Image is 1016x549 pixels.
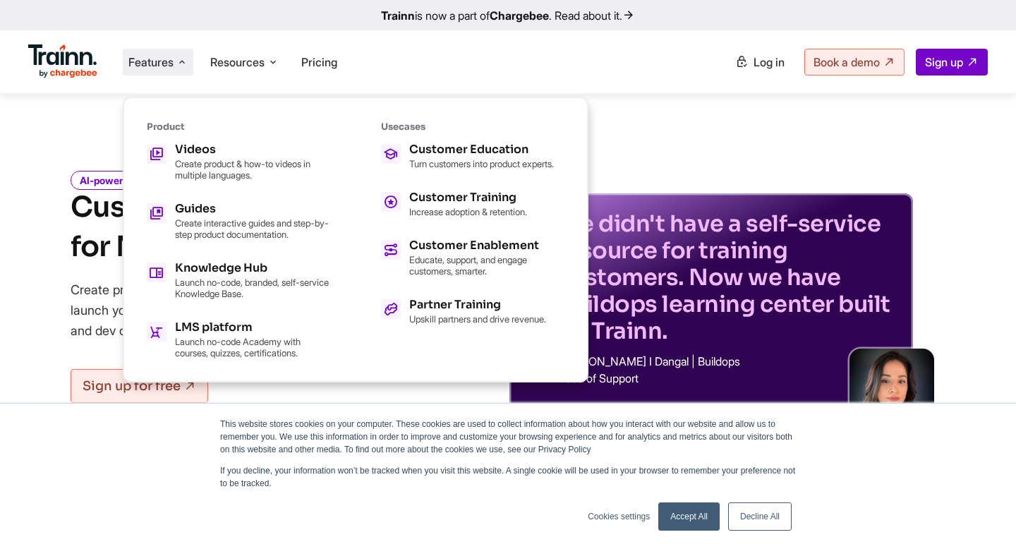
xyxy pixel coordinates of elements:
[409,254,564,277] p: Educate, support, and engage customers, smarter.
[409,158,554,169] p: Turn customers into product experts.
[490,8,549,23] b: Chargebee
[381,299,564,325] a: Partner Training Upskill partners and drive revenue.
[409,313,546,325] p: Upskill partners and drive revenue.
[71,279,445,341] p: Create product videos and step-by-step documentation, and launch your Knowledge Base or Academy —...
[916,49,988,76] a: Sign up
[588,510,650,523] a: Cookies settings
[409,192,527,203] h5: Customer Training
[381,192,564,217] a: Customer Training Increase adoption & retention.
[814,55,880,69] span: Book a demo
[147,263,330,299] a: Knowledge Hub Launch no-code, branded, self-service Knowledge Base.
[381,8,415,23] b: Trainn
[175,336,330,358] p: Launch no-code Academy with courses, quizzes, certifications.
[925,55,963,69] span: Sign up
[175,158,330,181] p: Create product & how-to videos in multiple languages.
[754,55,785,69] span: Log in
[381,240,564,277] a: Customer Enablement Educate, support, and engage customers, smarter.
[175,263,330,274] h5: Knowledge Hub
[557,356,896,367] p: [PERSON_NAME] I Dangal | Buildops
[147,203,330,240] a: Guides Create interactive guides and step-by-step product documentation.
[557,210,896,344] p: We didn't have a self-service resource for training customers. Now we have Buildops learning cent...
[147,144,330,181] a: Videos Create product & how-to videos in multiple languages.
[409,299,546,310] h5: Partner Training
[28,44,97,78] img: Trainn Logo
[71,171,205,190] i: AI-powered and No-Code
[175,203,330,215] h5: Guides
[557,373,896,384] p: Head of Support
[175,277,330,299] p: Launch no-code, branded, self-service Knowledge Base.
[175,322,330,333] h5: LMS platform
[409,144,554,155] h5: Customer Education
[804,49,905,76] a: Book a demo
[727,49,793,75] a: Log in
[220,418,796,456] p: This website stores cookies on your computer. These cookies are used to collect information about...
[220,464,796,490] p: If you decline, your information won’t be tracked when you visit this website. A single cookie wi...
[175,144,330,155] h5: Videos
[658,502,720,531] a: Accept All
[210,54,265,70] span: Resources
[301,55,337,69] a: Pricing
[409,240,564,251] h5: Customer Enablement
[147,322,330,358] a: LMS platform Launch no-code Academy with courses, quizzes, certifications.
[381,144,564,169] a: Customer Education Turn customers into product experts.
[728,502,792,531] a: Decline All
[71,188,454,267] h1: Customer Training Platform for Modern Teams
[175,217,330,240] p: Create interactive guides and step-by-step product documentation.
[409,206,527,217] p: Increase adoption & retention.
[381,121,564,133] h6: Usecases
[71,369,208,403] a: Sign up for free
[128,54,174,70] span: Features
[849,349,934,433] img: sabina-buildops.d2e8138.png
[147,121,330,133] h6: Product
